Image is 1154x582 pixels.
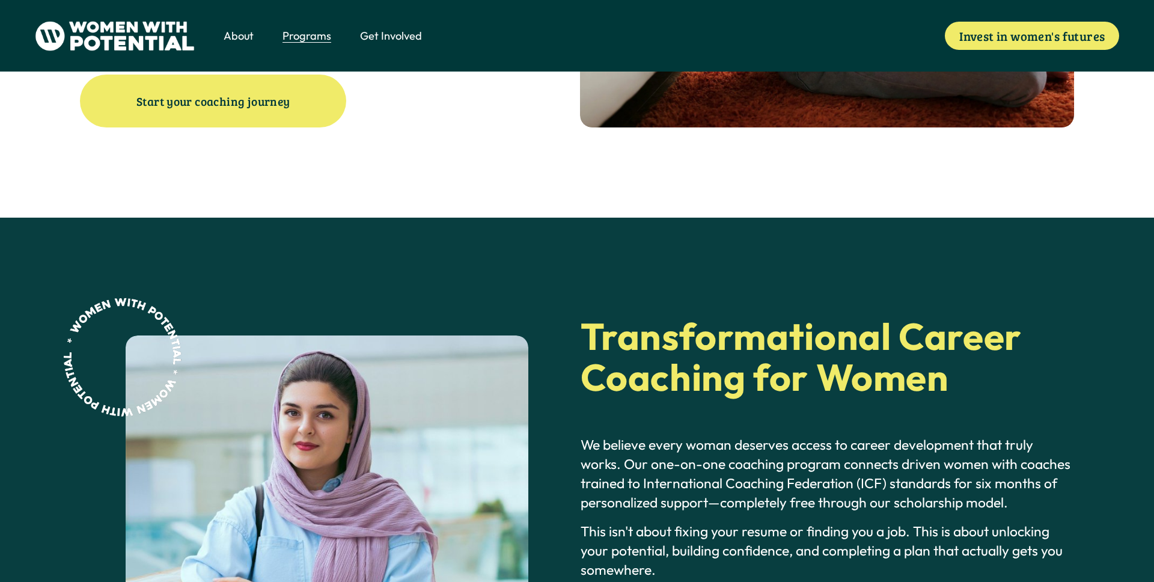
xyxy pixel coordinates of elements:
a: folder dropdown [360,27,422,44]
span: Programs [282,28,331,44]
a: Start your coaching journey [80,75,346,128]
p: This isn't about fixing your resume or finding you a job. This is about unlocking your potential,... [581,522,1074,580]
a: folder dropdown [282,27,331,44]
p: We believe every woman deserves access to career development that truly works. Our one-on-one coa... [581,435,1074,512]
span: Get Involved [360,28,422,44]
a: Invest in women's futures [945,22,1119,50]
span: About [224,28,254,44]
a: folder dropdown [224,27,254,44]
img: Women With Potential [35,21,195,51]
strong: Transformational Career Coaching for Women [581,313,1030,401]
